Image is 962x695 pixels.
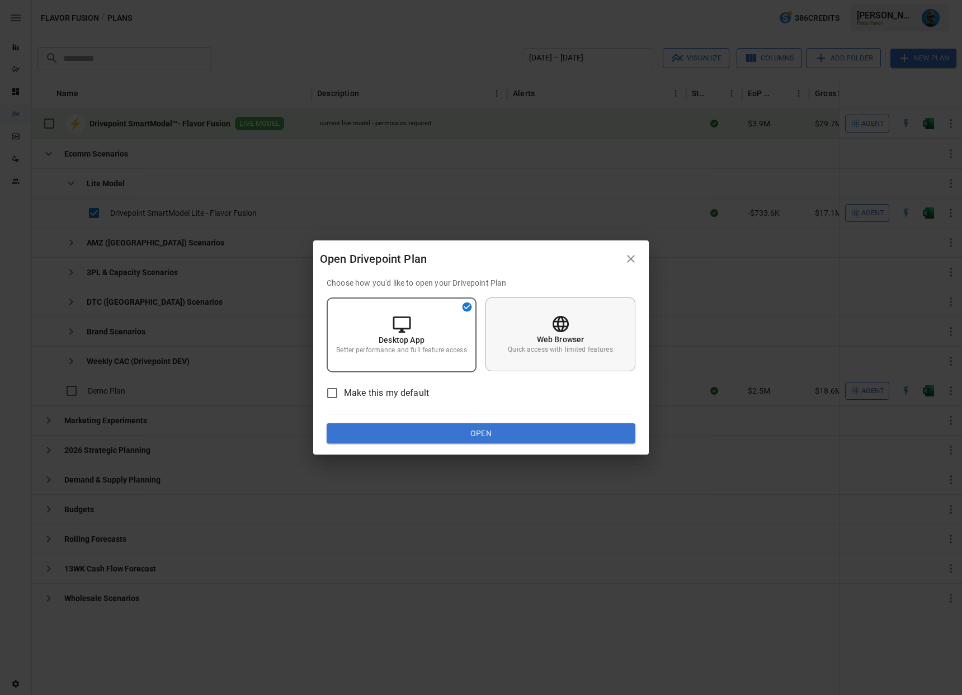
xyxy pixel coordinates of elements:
[327,277,635,289] p: Choose how you'd like to open your Drivepoint Plan
[336,346,466,355] p: Better performance and full feature access
[537,334,584,345] p: Web Browser
[508,345,612,354] p: Quick access with limited features
[320,250,620,268] div: Open Drivepoint Plan
[327,423,635,443] button: Open
[379,334,425,346] p: Desktop App
[344,386,429,400] span: Make this my default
